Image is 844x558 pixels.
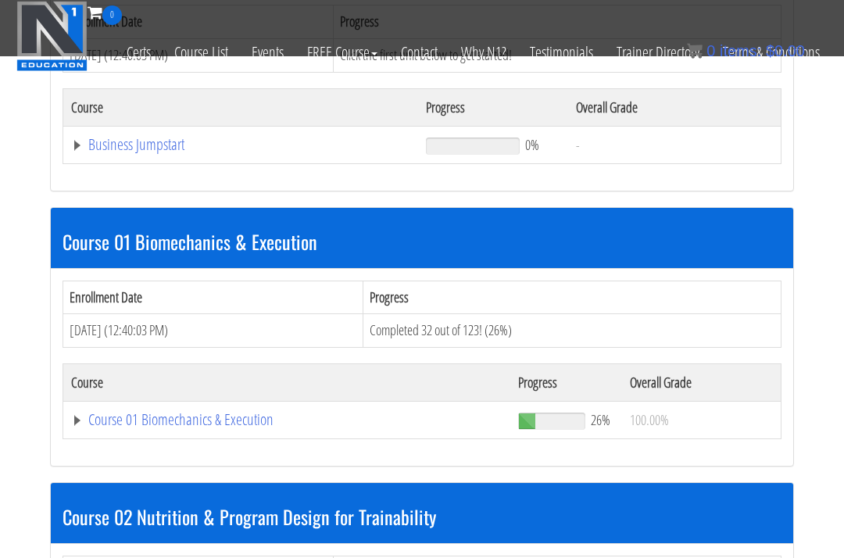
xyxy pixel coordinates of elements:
[63,281,363,314] th: Enrollment Date
[418,88,568,126] th: Progress
[622,363,781,401] th: Overall Grade
[605,25,711,80] a: Trainer Directory
[518,25,605,80] a: Testimonials
[63,88,418,126] th: Course
[622,401,781,438] td: 100.00%
[163,25,240,80] a: Course List
[706,42,715,59] span: 0
[63,231,781,252] h3: Course 01 Biomechanics & Execution
[88,2,122,23] a: 0
[63,506,781,527] h3: Course 02 Nutrition & Program Design for Trainability
[687,42,805,59] a: 0 items: $0.00
[591,411,610,428] span: 26%
[71,137,410,152] a: Business Jumpstart
[766,42,805,59] bdi: 0.00
[240,25,295,80] a: Events
[115,25,163,80] a: Certs
[389,25,449,80] a: Contact
[449,25,518,80] a: Why N1?
[720,42,761,59] span: items:
[63,363,510,401] th: Course
[568,88,781,126] th: Overall Grade
[102,5,122,25] span: 0
[525,136,539,153] span: 0%
[295,25,389,80] a: FREE Course
[71,412,502,427] a: Course 01 Biomechanics & Execution
[568,126,781,163] td: -
[510,363,622,401] th: Progress
[687,43,703,59] img: icon11.png
[363,314,781,348] td: Completed 32 out of 123! (26%)
[766,42,774,59] span: $
[63,314,363,348] td: [DATE] (12:40:03 PM)
[16,1,88,71] img: n1-education
[711,25,831,80] a: Terms & Conditions
[363,281,781,314] th: Progress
